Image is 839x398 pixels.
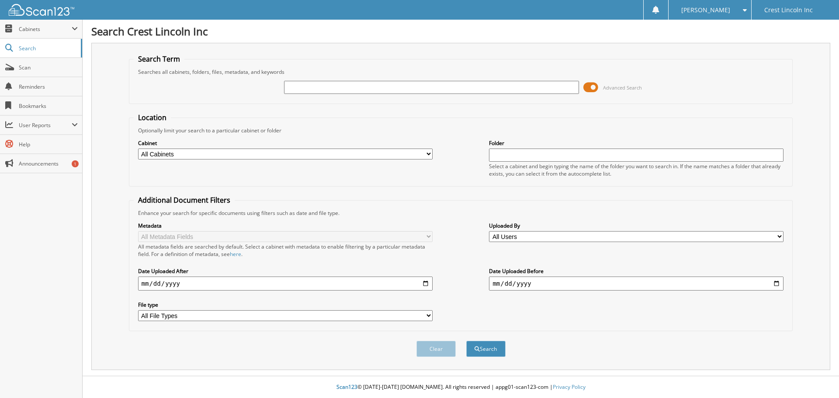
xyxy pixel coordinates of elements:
div: © [DATE]-[DATE] [DOMAIN_NAME]. All rights reserved | appg01-scan123-com | [83,377,839,398]
span: Cabinets [19,25,72,33]
img: scan123-logo-white.svg [9,4,74,16]
span: Advanced Search [603,84,642,91]
button: Search [466,341,506,357]
label: Date Uploaded After [138,267,433,275]
span: [PERSON_NAME] [681,7,730,13]
label: Uploaded By [489,222,784,229]
div: Searches all cabinets, folders, files, metadata, and keywords [134,68,788,76]
button: Clear [416,341,456,357]
span: Search [19,45,76,52]
a: here [230,250,241,258]
label: Folder [489,139,784,147]
h1: Search Crest Lincoln Inc [91,24,830,38]
span: Bookmarks [19,102,78,110]
legend: Search Term [134,54,184,64]
input: end [489,277,784,291]
legend: Additional Document Filters [134,195,235,205]
label: Cabinet [138,139,433,147]
span: Announcements [19,160,78,167]
div: 1 [72,160,79,167]
span: Crest Lincoln Inc [764,7,813,13]
div: Enhance your search for specific documents using filters such as date and file type. [134,209,788,217]
label: File type [138,301,433,308]
div: Optionally limit your search to a particular cabinet or folder [134,127,788,134]
legend: Location [134,113,171,122]
span: User Reports [19,121,72,129]
label: Date Uploaded Before [489,267,784,275]
span: Help [19,141,78,148]
div: All metadata fields are searched by default. Select a cabinet with metadata to enable filtering b... [138,243,433,258]
input: start [138,277,433,291]
div: Select a cabinet and begin typing the name of the folder you want to search in. If the name match... [489,163,784,177]
span: Scan123 [336,383,357,391]
label: Metadata [138,222,433,229]
iframe: Chat Widget [795,356,839,398]
span: Reminders [19,83,78,90]
a: Privacy Policy [553,383,586,391]
span: Scan [19,64,78,71]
